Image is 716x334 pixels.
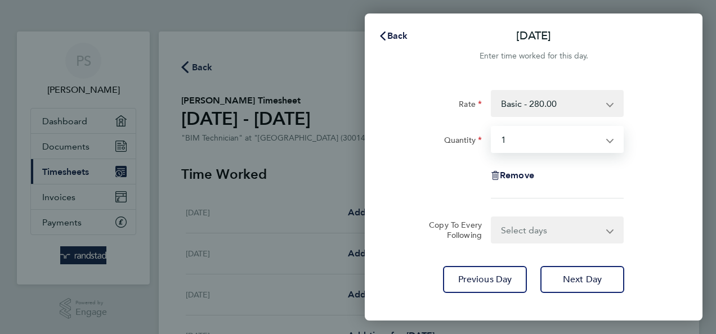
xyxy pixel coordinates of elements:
span: Next Day [563,274,602,285]
p: [DATE] [516,28,551,44]
span: Back [387,30,408,41]
label: Rate [459,99,482,112]
button: Remove [491,171,534,180]
label: Quantity [444,135,482,148]
button: Next Day [540,266,624,293]
label: Copy To Every Following [420,220,482,240]
span: Remove [500,170,534,180]
button: Previous Day [443,266,527,293]
span: Previous Day [458,274,512,285]
button: Back [367,25,419,47]
div: Enter time worked for this day. [365,49,702,63]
